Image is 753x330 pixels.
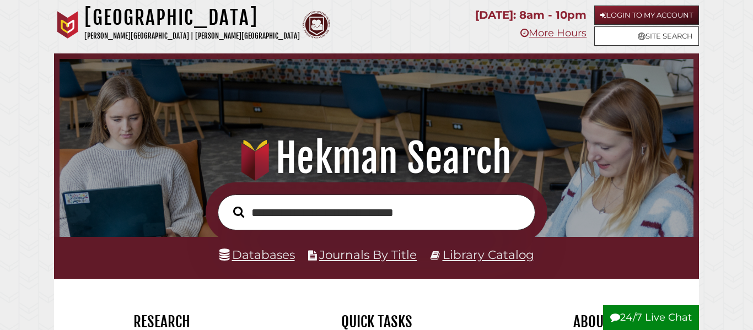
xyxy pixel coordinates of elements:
[520,27,587,39] a: More Hours
[228,203,250,220] button: Search
[319,247,417,262] a: Journals By Title
[443,247,534,262] a: Library Catalog
[233,206,244,218] i: Search
[594,26,699,46] a: Site Search
[84,6,300,30] h1: [GEOGRAPHIC_DATA]
[71,134,682,182] h1: Hekman Search
[54,11,82,39] img: Calvin University
[594,6,699,25] a: Login to My Account
[475,6,587,25] p: [DATE]: 8am - 10pm
[84,30,300,42] p: [PERSON_NAME][GEOGRAPHIC_DATA] | [PERSON_NAME][GEOGRAPHIC_DATA]
[219,247,295,262] a: Databases
[303,11,330,39] img: Calvin Theological Seminary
